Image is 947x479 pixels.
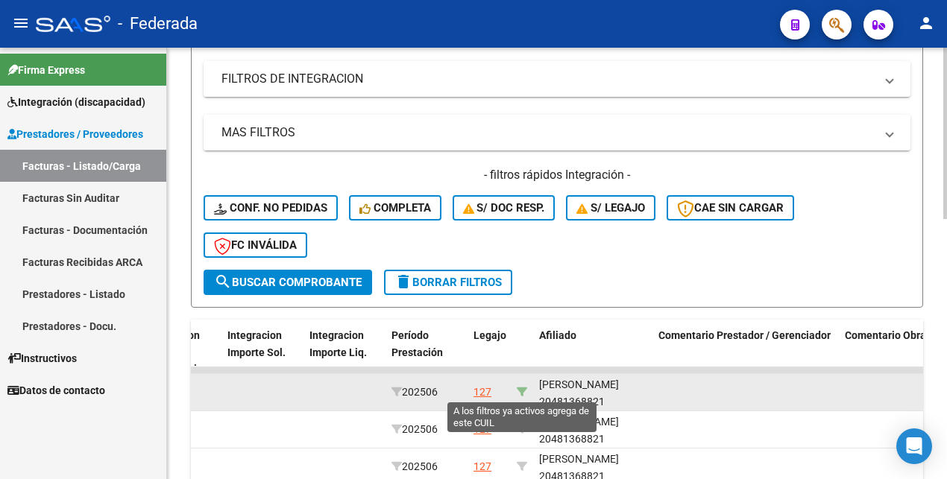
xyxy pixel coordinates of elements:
[667,195,794,221] button: CAE SIN CARGAR
[12,14,30,32] mat-icon: menu
[303,320,386,385] datatable-header-cell: Integracion Importe Liq.
[7,94,145,110] span: Integración (discapacidad)
[221,124,875,141] mat-panel-title: MAS FILTROS
[204,61,910,97] mat-expansion-panel-header: FILTROS DE INTEGRACION
[214,273,232,291] mat-icon: search
[391,386,438,398] span: 202506
[7,126,143,142] span: Prestadores / Proveedores
[463,201,545,215] span: S/ Doc Resp.
[214,276,362,289] span: Buscar Comprobante
[118,7,198,40] span: - Federada
[391,423,438,435] span: 202506
[474,329,506,341] span: Legajo
[204,167,910,183] h4: - filtros rápidos Integración -
[539,329,576,341] span: Afiliado
[349,195,441,221] button: Completa
[204,115,910,150] mat-expansion-panel-header: MAS FILTROS
[566,195,655,221] button: S/ legajo
[214,201,327,215] span: Conf. no pedidas
[896,428,932,464] div: Open Intercom Messenger
[539,413,646,448] div: [PERSON_NAME] 20481368821
[227,329,286,358] span: Integracion Importe Sol.
[474,421,491,438] div: 127
[221,71,875,87] mat-panel-title: FILTROS DE INTEGRACION
[474,458,491,475] div: 127
[204,195,338,221] button: Conf. no pedidas
[394,273,412,291] mat-icon: delete
[359,201,431,215] span: Completa
[652,320,839,385] datatable-header-cell: Comentario Prestador / Gerenciador
[386,320,468,385] datatable-header-cell: Período Prestación
[7,382,105,399] span: Datos de contacto
[391,460,438,472] span: 202506
[7,350,77,367] span: Instructivos
[221,320,303,385] datatable-header-cell: Integracion Importe Sol.
[677,201,784,215] span: CAE SIN CARGAR
[474,384,491,401] div: 127
[576,201,645,215] span: S/ legajo
[204,232,307,258] button: FC Inválida
[384,270,512,295] button: Borrar Filtros
[468,320,511,385] datatable-header-cell: Legajo
[214,238,297,252] span: FC Inválida
[7,62,85,78] span: Firma Express
[533,320,652,385] datatable-header-cell: Afiliado
[309,329,367,358] span: Integracion Importe Liq.
[917,14,935,32] mat-icon: person
[391,329,443,358] span: Período Prestación
[539,376,646,410] div: [PERSON_NAME] 20481368821
[658,329,831,341] span: Comentario Prestador / Gerenciador
[453,195,556,221] button: S/ Doc Resp.
[394,276,502,289] span: Borrar Filtros
[204,270,372,295] button: Buscar Comprobante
